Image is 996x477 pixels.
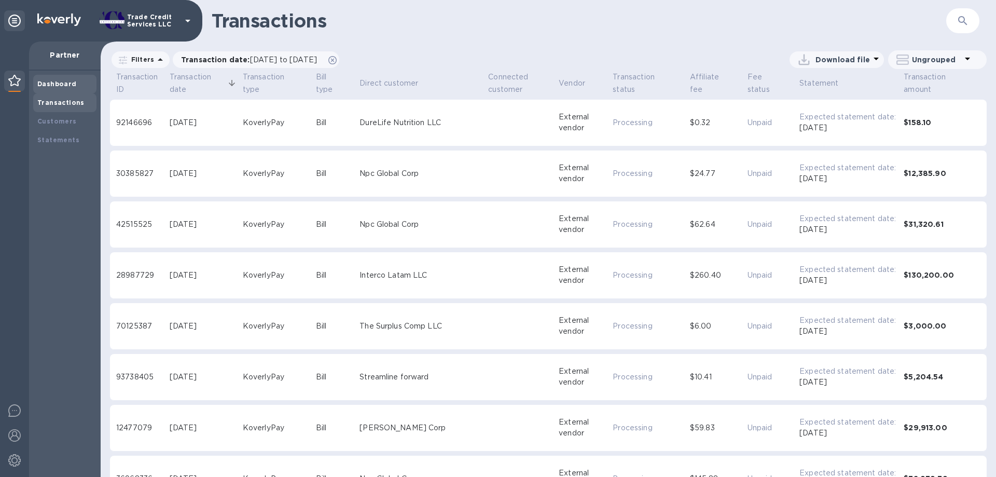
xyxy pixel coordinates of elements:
p: Processing [613,321,686,332]
p: Processing [613,270,686,281]
div: $59.83 [690,423,743,433]
img: Partner [8,75,21,86]
p: Expected statement date: [799,417,896,428]
div: [DATE] [170,270,239,281]
span: Transaction date [170,71,225,96]
div: 12477079 [116,423,165,433]
span: Affiliate fee [690,71,730,96]
div: External vendor [559,213,608,235]
div: $24.77 [690,168,743,179]
div: Bill [316,372,355,383]
p: [DATE] [799,377,827,388]
p: Download file [815,54,870,65]
div: $29,913.00 [904,423,980,433]
div: $31,320.61 [904,219,980,229]
span: Fee status [748,71,782,96]
div: Unpin categories [4,10,25,31]
b: Transactions [37,99,85,106]
span: Bill type [316,71,355,96]
div: KoverlyPay [243,117,312,128]
div: KoverlyPay [243,423,312,433]
span: Connected customer [488,71,555,96]
div: External vendor [559,417,608,439]
div: Transaction date:[DATE] to [DATE] [173,51,339,68]
div: Bill [316,423,355,433]
div: $62.64 [690,219,743,230]
div: $260.40 [690,270,743,281]
b: Statements [37,136,79,144]
p: Expected statement date: [799,112,896,122]
p: Processing [613,219,686,230]
p: [DATE] [799,326,827,337]
span: Vendor [559,77,585,89]
p: Transaction date : [181,54,322,65]
span: Statement [799,77,838,89]
p: Unpaid [748,219,795,230]
p: [DATE] [799,275,827,286]
p: Unpaid [748,321,795,332]
p: Unpaid [748,270,795,281]
span: Affiliate fee [690,71,743,96]
div: [DATE] [170,168,239,179]
div: 93738405 [116,372,165,383]
p: Filters [127,55,154,64]
div: Streamline forward [359,372,484,383]
span: Transaction status [613,71,686,96]
p: Expected statement date: [799,264,896,275]
div: Interco Latam LLC [359,270,484,281]
p: Expected statement date: [799,213,896,224]
p: Expected statement date: [799,162,896,173]
div: KoverlyPay [243,372,312,383]
span: Transaction ID [116,71,165,96]
p: [DATE] [799,224,827,235]
span: Fee status [748,71,795,96]
div: Npc Global Corp [359,168,484,179]
div: [DATE] [170,372,239,383]
span: Bill type [316,71,342,96]
div: External vendor [559,315,608,337]
p: Partner [37,50,92,60]
div: $6.00 [690,321,743,332]
span: Transaction amount [904,71,980,96]
img: Logo [37,13,81,26]
p: Unpaid [748,117,795,128]
span: Transaction type [243,71,312,96]
span: Direct customer [359,77,418,89]
div: [DATE] [170,423,239,433]
div: 70125387 [116,321,165,332]
div: 28987729 [116,270,165,281]
div: $5,204.54 [904,372,980,382]
div: External vendor [559,264,608,286]
div: Bill [316,219,355,230]
div: $158.10 [904,117,980,128]
span: Transaction status [613,71,672,96]
div: Npc Global Corp [359,219,484,230]
div: External vendor [559,366,608,388]
div: $130,200.00 [904,270,980,280]
div: [DATE] [170,117,239,128]
p: Unpaid [748,372,795,383]
p: Processing [613,168,686,179]
p: Trade Credit Services LLC [127,13,179,28]
div: [PERSON_NAME] Corp [359,423,484,433]
div: 42515525 [116,219,165,230]
span: Transaction type [243,71,298,96]
div: 92146696 [116,117,165,128]
div: Bill [316,270,355,281]
div: 30385827 [116,168,165,179]
p: [DATE] [799,428,827,439]
b: Dashboard [37,80,77,88]
div: External vendor [559,112,608,133]
div: External vendor [559,162,608,184]
span: Direct customer [359,77,432,89]
span: [DATE] to [DATE] [250,56,317,64]
div: Bill [316,168,355,179]
div: The Surplus Comp LLC [359,321,484,332]
div: $3,000.00 [904,321,980,331]
p: [DATE] [799,122,827,133]
p: Expected statement date: [799,366,896,377]
p: Processing [613,117,686,128]
div: Bill [316,321,355,332]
